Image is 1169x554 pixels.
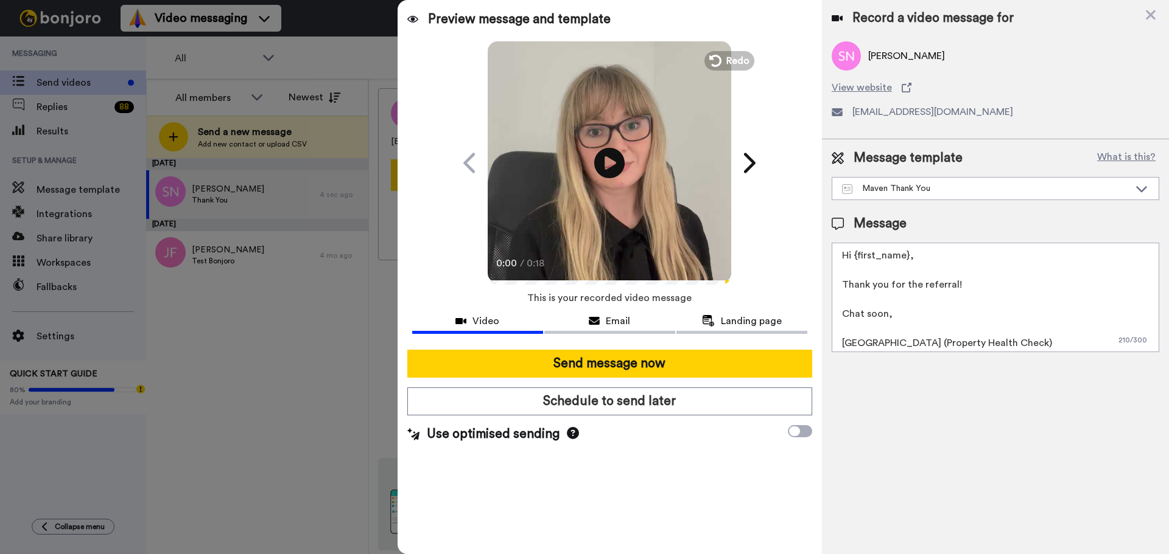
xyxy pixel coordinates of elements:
[852,105,1013,119] span: [EMAIL_ADDRESS][DOMAIN_NAME]
[496,256,518,271] span: 0:00
[407,387,812,415] button: Schedule to send later
[832,80,892,95] span: View website
[520,256,524,271] span: /
[842,184,852,194] img: Message-temps.svg
[527,285,692,311] span: This is your recorded video message
[527,256,548,271] span: 0:18
[842,182,1129,195] div: Maven Thank You
[472,314,499,328] span: Video
[407,350,812,378] button: Send message now
[854,149,963,167] span: Message template
[832,243,1159,352] textarea: Hi {first_name}, Thank you for the referral! Chat soon, [GEOGRAPHIC_DATA] (Property Health Check)
[721,314,782,328] span: Landing page
[854,215,907,233] span: Message
[427,425,560,443] span: Use optimised sending
[1094,149,1159,167] button: What is this?
[606,314,630,328] span: Email
[832,80,1159,95] a: View website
